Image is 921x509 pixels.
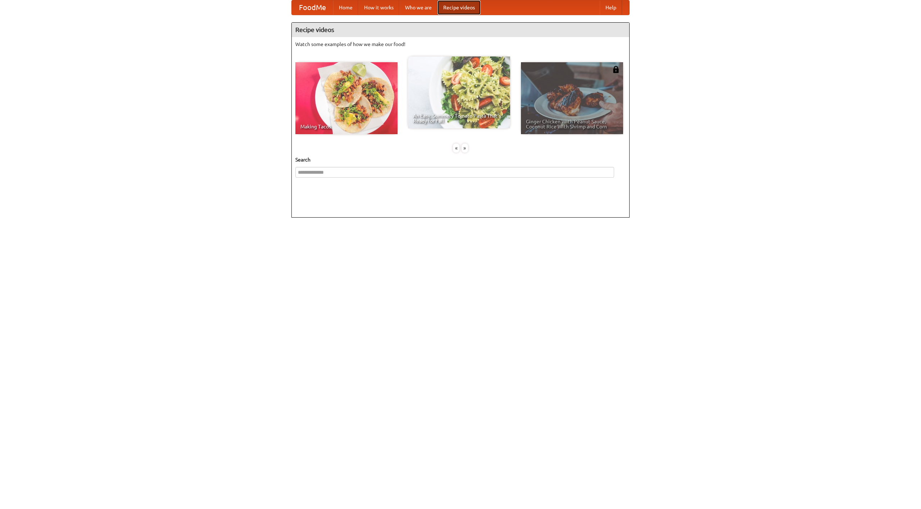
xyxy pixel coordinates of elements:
a: Recipe videos [437,0,481,15]
div: « [453,144,459,153]
a: An Easy, Summery Tomato Pasta That's Ready for Fall [408,56,510,128]
a: Who we are [399,0,437,15]
a: FoodMe [292,0,333,15]
a: How it works [358,0,399,15]
h4: Recipe videos [292,23,629,37]
h5: Search [295,156,626,163]
img: 483408.png [612,66,620,73]
a: Making Tacos [295,62,398,134]
span: Making Tacos [300,124,393,129]
div: » [462,144,468,153]
p: Watch some examples of how we make our food! [295,41,626,48]
a: Home [333,0,358,15]
span: An Easy, Summery Tomato Pasta That's Ready for Fall [413,113,505,123]
a: Help [600,0,622,15]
